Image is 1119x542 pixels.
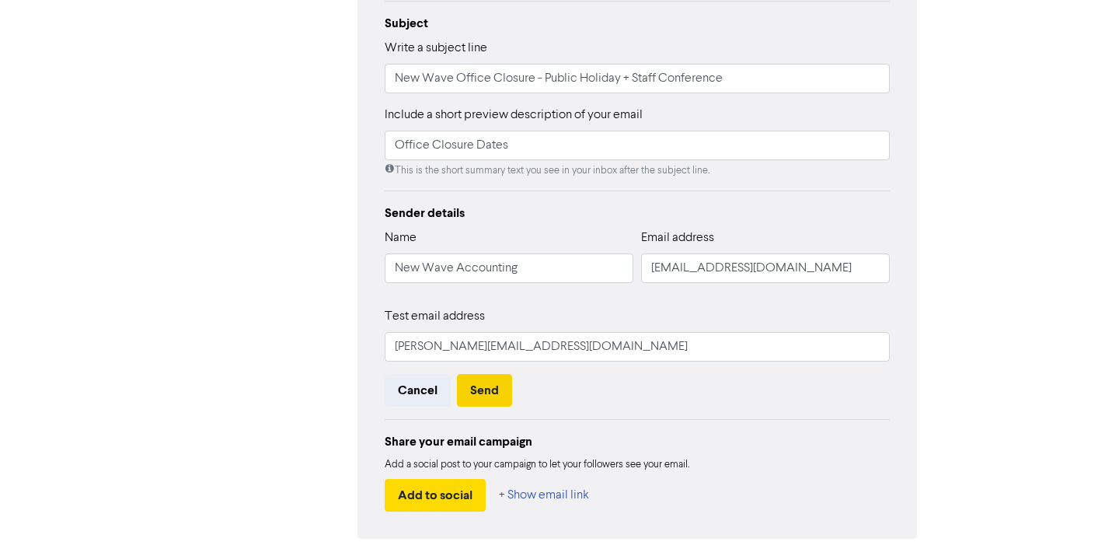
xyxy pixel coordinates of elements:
[385,479,486,512] button: Add to social
[919,374,1119,542] iframe: Chat Widget
[385,106,643,124] label: Include a short preview description of your email
[385,14,890,33] div: Subject
[385,204,890,222] div: Sender details
[385,163,890,178] div: This is the short summary text you see in your inbox after the subject line.
[385,39,487,58] label: Write a subject line
[641,229,714,247] label: Email address
[385,432,890,451] div: Share your email campaign
[385,307,485,326] label: Test email address
[385,457,890,473] div: Add a social post to your campaign to let your followers see your email.
[385,229,417,247] label: Name
[385,374,451,407] button: Cancel
[498,479,590,512] button: + Show email link
[457,374,512,407] button: Send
